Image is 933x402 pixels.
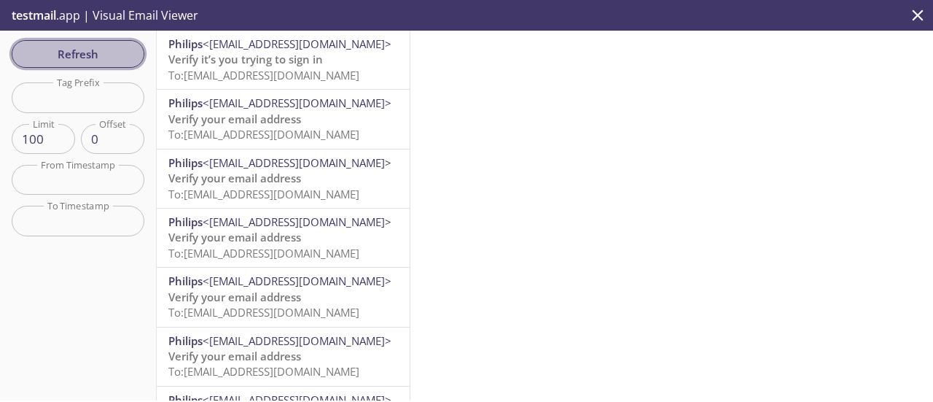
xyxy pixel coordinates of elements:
[168,68,359,82] span: To: [EMAIL_ADDRESS][DOMAIN_NAME]
[168,36,203,51] span: Philips
[203,214,391,229] span: <[EMAIL_ADDRESS][DOMAIN_NAME]>
[203,333,391,348] span: <[EMAIL_ADDRESS][DOMAIN_NAME]>
[203,96,391,110] span: <[EMAIL_ADDRESS][DOMAIN_NAME]>
[157,209,410,267] div: Philips<[EMAIL_ADDRESS][DOMAIN_NAME]>Verify your email addressTo:[EMAIL_ADDRESS][DOMAIN_NAME]
[168,155,203,170] span: Philips
[203,36,391,51] span: <[EMAIL_ADDRESS][DOMAIN_NAME]>
[203,274,391,288] span: <[EMAIL_ADDRESS][DOMAIN_NAME]>
[168,112,301,126] span: Verify your email address
[168,290,301,304] span: Verify your email address
[168,364,359,379] span: To: [EMAIL_ADDRESS][DOMAIN_NAME]
[168,246,359,260] span: To: [EMAIL_ADDRESS][DOMAIN_NAME]
[168,349,301,363] span: Verify your email address
[203,155,391,170] span: <[EMAIL_ADDRESS][DOMAIN_NAME]>
[157,268,410,326] div: Philips<[EMAIL_ADDRESS][DOMAIN_NAME]>Verify your email addressTo:[EMAIL_ADDRESS][DOMAIN_NAME]
[157,150,410,208] div: Philips<[EMAIL_ADDRESS][DOMAIN_NAME]>Verify your email addressTo:[EMAIL_ADDRESS][DOMAIN_NAME]
[168,305,359,320] span: To: [EMAIL_ADDRESS][DOMAIN_NAME]
[12,40,144,68] button: Refresh
[168,333,203,348] span: Philips
[168,127,359,142] span: To: [EMAIL_ADDRESS][DOMAIN_NAME]
[157,328,410,386] div: Philips<[EMAIL_ADDRESS][DOMAIN_NAME]>Verify your email addressTo:[EMAIL_ADDRESS][DOMAIN_NAME]
[168,230,301,244] span: Verify your email address
[157,31,410,89] div: Philips<[EMAIL_ADDRESS][DOMAIN_NAME]>Verify it’s you trying to sign inTo:[EMAIL_ADDRESS][DOMAIN_N...
[168,96,203,110] span: Philips
[168,171,301,185] span: Verify your email address
[168,187,359,201] span: To: [EMAIL_ADDRESS][DOMAIN_NAME]
[23,45,133,63] span: Refresh
[12,7,56,23] span: testmail
[168,52,323,66] span: Verify it’s you trying to sign in
[157,90,410,148] div: Philips<[EMAIL_ADDRESS][DOMAIN_NAME]>Verify your email addressTo:[EMAIL_ADDRESS][DOMAIN_NAME]
[168,274,203,288] span: Philips
[168,214,203,229] span: Philips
